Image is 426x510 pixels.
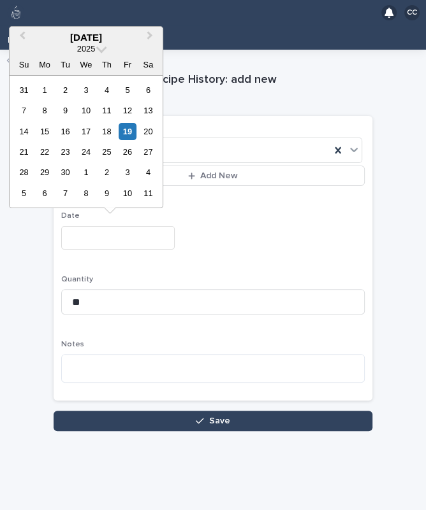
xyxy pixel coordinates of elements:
[141,28,161,48] button: Next Month
[77,102,94,119] div: Choose Wednesday, September 10th, 2025
[36,143,53,160] div: Choose Monday, September 22nd, 2025
[61,276,93,283] span: Quantity
[36,102,53,119] div: Choose Monday, September 8th, 2025
[119,81,136,99] div: Choose Friday, September 5th, 2025
[77,81,94,99] div: Choose Wednesday, September 3rd, 2025
[119,123,136,140] div: Choose Friday, September 19th, 2025
[57,185,74,202] div: Choose Tuesday, October 7th, 2025
[119,56,136,73] div: Fr
[77,185,94,202] div: Choose Wednesday, October 8th, 2025
[98,185,115,202] div: Choose Thursday, October 9th, 2025
[36,185,53,202] div: Choose Monday, October 6th, 2025
[119,102,136,119] div: Choose Friday, September 12th, 2025
[140,143,157,160] div: Choose Saturday, September 27th, 2025
[15,123,33,140] div: Choose Sunday, September 14th, 2025
[140,102,157,119] div: Choose Saturday, September 13th, 2025
[54,73,372,88] h1: Recipe History: add new
[57,56,74,73] div: Tu
[77,123,94,140] div: Choose Wednesday, September 17th, 2025
[77,164,94,181] div: Choose Wednesday, October 1st, 2025
[15,143,33,160] div: Choose Sunday, September 21st, 2025
[140,164,157,181] div: Choose Saturday, October 4th, 2025
[98,102,115,119] div: Choose Thursday, September 11th, 2025
[36,164,53,181] div: Choose Monday, September 29th, 2025
[15,56,33,73] div: Su
[77,143,94,160] div: Choose Wednesday, September 24th, 2025
[140,81,157,99] div: Choose Saturday, September 6th, 2025
[36,81,53,99] div: Choose Monday, September 1st, 2025
[140,123,157,140] div: Choose Saturday, September 20th, 2025
[119,185,136,202] div: Choose Friday, October 10th, 2025
[2,25,38,50] a: Home
[11,28,31,48] button: Previous Month
[57,123,74,140] div: Choose Tuesday, September 16th, 2025
[57,143,74,160] div: Choose Tuesday, September 23rd, 2025
[15,164,33,181] div: Choose Sunday, September 28th, 2025
[119,143,136,160] div: Choose Friday, September 26th, 2025
[209,416,230,425] span: Save
[57,81,74,99] div: Choose Tuesday, September 2nd, 2025
[200,171,238,180] span: Add New
[13,80,158,204] div: month 2025-09
[54,411,372,431] button: Save
[57,164,74,181] div: Choose Tuesday, September 30th, 2025
[8,25,32,46] p: Home
[98,81,115,99] div: Choose Thursday, September 4th, 2025
[57,102,74,119] div: Choose Tuesday, September 9th, 2025
[61,341,84,348] span: Notes
[15,185,33,202] div: Choose Sunday, October 5th, 2025
[36,123,53,140] div: Choose Monday, September 15th, 2025
[140,56,157,73] div: Sa
[15,102,33,119] div: Choose Sunday, September 7th, 2025
[77,44,95,53] span: 2025
[8,4,24,21] img: 80hjoBaRqlyywVK24fQd
[404,5,420,20] div: CC
[77,56,94,73] div: We
[119,164,136,181] div: Choose Friday, October 3rd, 2025
[36,56,53,73] div: Mo
[15,81,33,99] div: Choose Sunday, August 31st, 2025
[98,123,115,140] div: Choose Thursday, September 18th, 2025
[140,185,157,202] div: Choose Saturday, October 11th, 2025
[98,143,115,160] div: Choose Thursday, September 25th, 2025
[10,32,163,43] div: [DATE]
[61,166,365,186] button: Add New
[98,164,115,181] div: Choose Thursday, October 2nd, 2025
[98,56,115,73] div: Th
